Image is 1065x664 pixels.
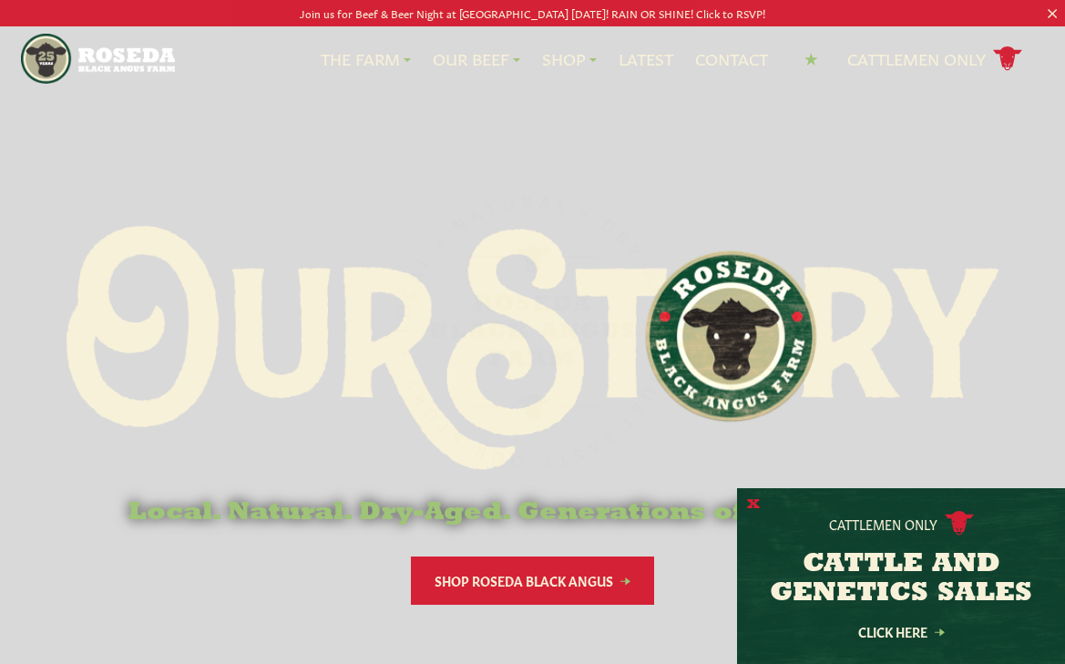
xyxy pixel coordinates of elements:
[542,47,597,71] a: Shop
[945,511,974,536] img: cattle-icon.svg
[433,47,520,71] a: Our Beef
[67,499,999,527] h6: Local. Natural. Dry-Aged. Generations of Better Beef.
[829,515,937,533] p: Cattlemen Only
[21,34,175,84] img: https://roseda.com/wp-content/uploads/2021/05/roseda-25-header.png
[321,47,411,71] a: The Farm
[619,47,673,71] a: Latest
[819,626,983,638] a: Click Here
[747,495,760,515] button: X
[67,226,999,470] img: Roseda Black Aangus Farm
[53,4,1011,23] p: Join us for Beef & Beer Night at [GEOGRAPHIC_DATA] [DATE]! RAIN OR SHINE! Click to RSVP!
[21,26,1043,91] nav: Main Navigation
[695,47,768,71] a: Contact
[847,43,1022,75] a: Cattlemen Only
[760,550,1042,608] h3: CATTLE AND GENETICS SALES
[411,557,654,605] a: Shop Roseda Black Angus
